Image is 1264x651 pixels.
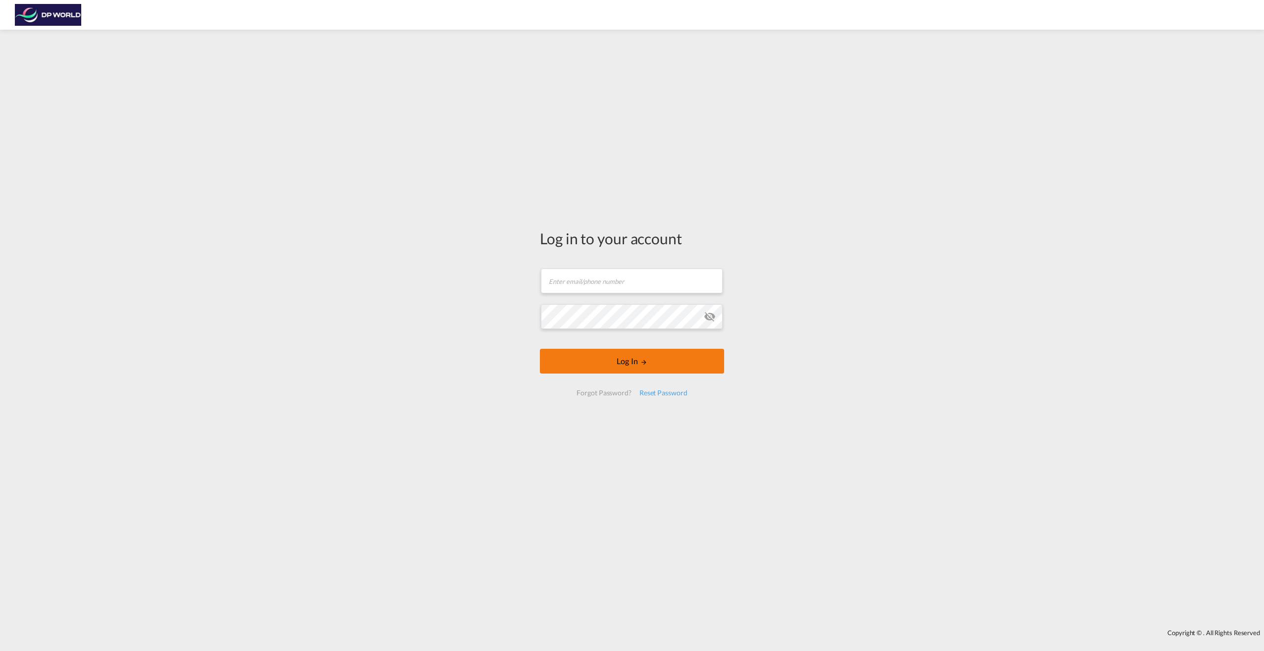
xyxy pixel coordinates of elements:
[541,269,723,293] input: Enter email/phone number
[540,228,724,249] div: Log in to your account
[635,384,691,402] div: Reset Password
[540,349,724,374] button: LOGIN
[15,4,82,26] img: c08ca190194411f088ed0f3ba295208c.png
[573,384,635,402] div: Forgot Password?
[704,311,716,323] md-icon: icon-eye-off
